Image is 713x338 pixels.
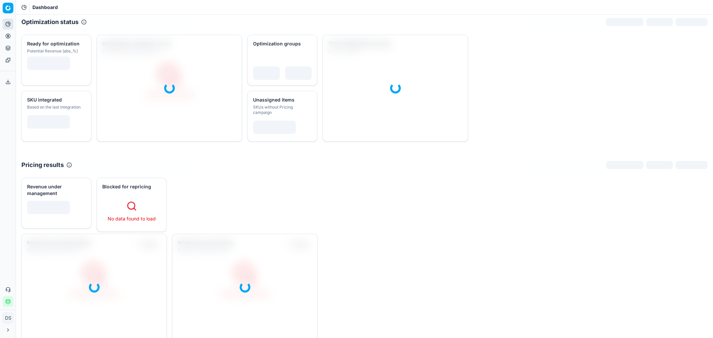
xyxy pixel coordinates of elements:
div: Potential Revenue (abs.,%) [27,48,84,54]
div: Revenue under management [27,183,84,197]
div: Blocked for repricing [102,183,159,190]
nav: breadcrumb [32,4,58,11]
span: Dashboard [32,4,58,11]
div: Unassigned items [253,97,310,103]
div: SKUs without Pricing campaign [253,105,310,115]
div: Ready for optimization [27,40,84,47]
div: SKU integrated [27,97,84,103]
h2: Pricing results [21,160,64,170]
span: DS [3,313,13,323]
div: No data found to load [106,215,157,222]
div: Based on the last integration [27,105,84,110]
div: Optimization groups [253,40,310,47]
button: DS [3,313,13,323]
h2: Optimization status [21,17,79,27]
